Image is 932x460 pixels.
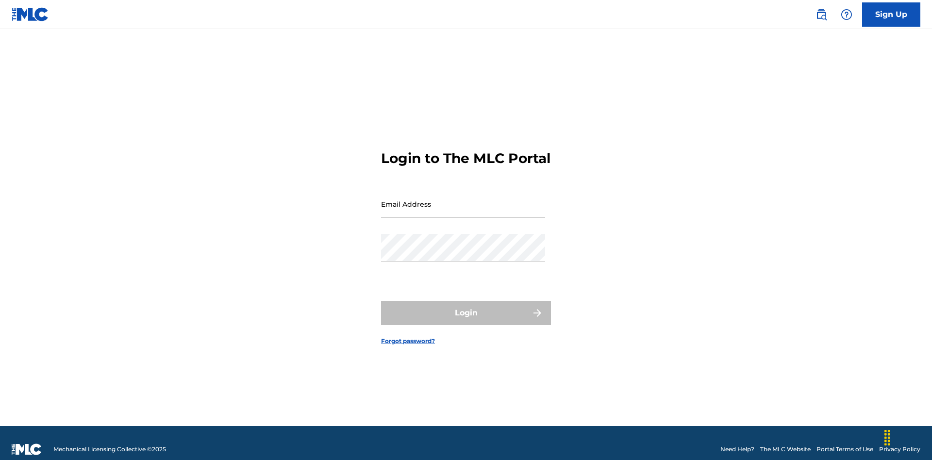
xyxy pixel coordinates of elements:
a: The MLC Website [760,445,811,454]
img: search [815,9,827,20]
iframe: Chat Widget [883,413,932,460]
div: Help [837,5,856,24]
img: logo [12,444,42,455]
a: Sign Up [862,2,920,27]
span: Mechanical Licensing Collective © 2025 [53,445,166,454]
h3: Login to The MLC Portal [381,150,550,167]
a: Public Search [812,5,831,24]
img: help [841,9,852,20]
a: Privacy Policy [879,445,920,454]
a: Portal Terms of Use [816,445,873,454]
div: Drag [880,423,895,452]
a: Forgot password? [381,337,435,345]
a: Need Help? [720,445,754,454]
img: MLC Logo [12,7,49,21]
